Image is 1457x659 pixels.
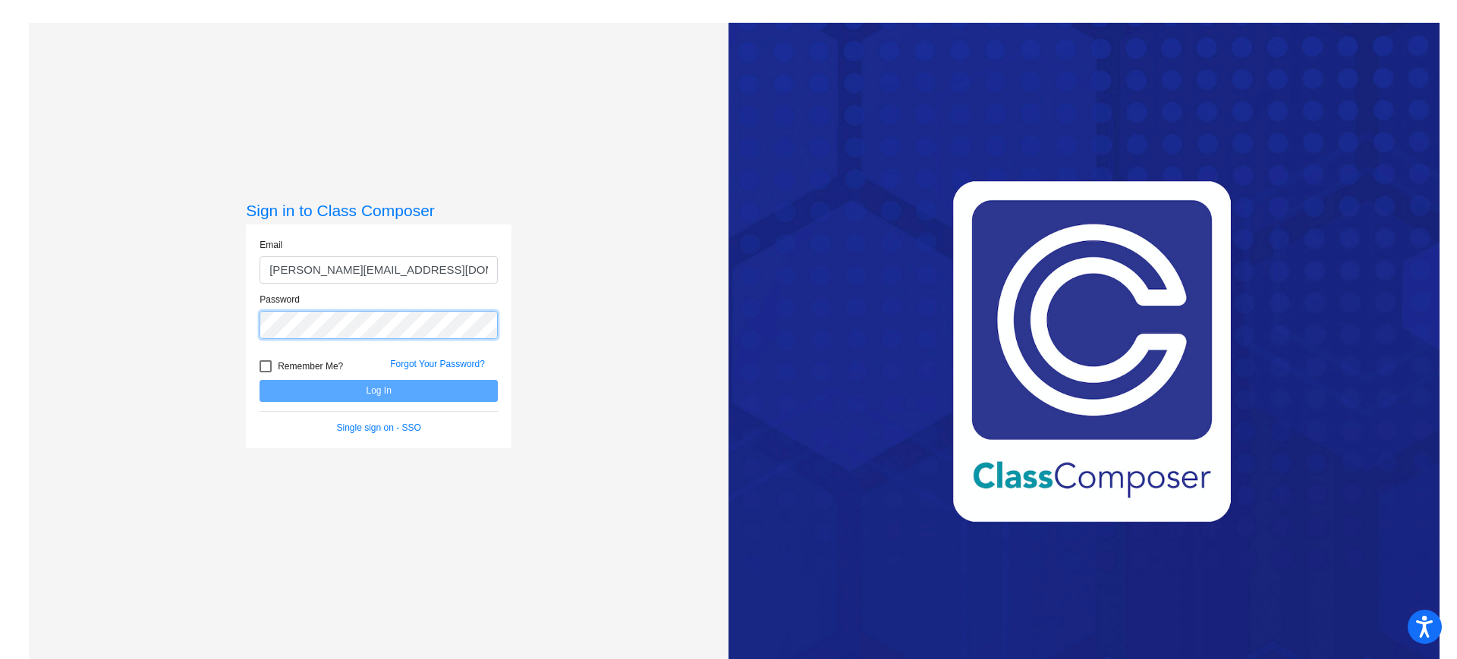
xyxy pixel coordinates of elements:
[390,359,485,369] a: Forgot Your Password?
[260,380,498,402] button: Log In
[260,238,282,252] label: Email
[246,201,511,220] h3: Sign in to Class Composer
[260,293,300,306] label: Password
[278,357,343,375] span: Remember Me?
[337,422,421,433] a: Single sign on - SSO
